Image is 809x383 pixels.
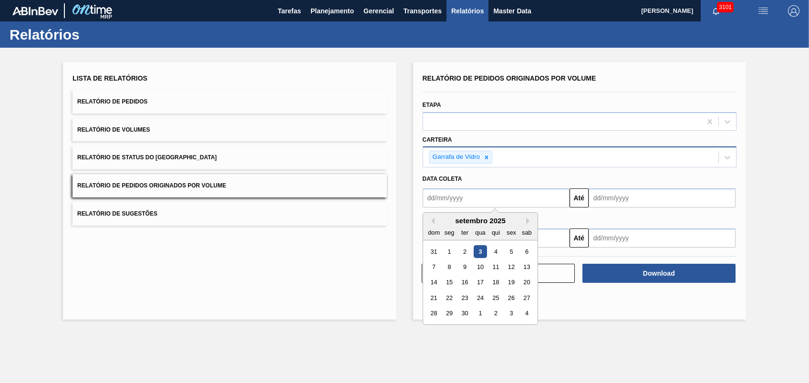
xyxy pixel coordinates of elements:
div: Choose quarta-feira, 10 de setembro de 2025 [474,260,487,273]
div: Choose domingo, 28 de setembro de 2025 [427,307,440,320]
img: userActions [757,5,769,17]
span: Planejamento [311,5,354,17]
div: month 2025-09 [426,244,534,321]
span: 3101 [717,2,734,12]
button: Relatório de Status do [GEOGRAPHIC_DATA] [73,146,386,169]
div: dom [427,226,440,239]
span: Relatório de Pedidos [77,98,147,105]
div: Choose quinta-feira, 4 de setembro de 2025 [489,245,502,258]
button: Limpar [422,264,575,283]
div: Choose sexta-feira, 19 de setembro de 2025 [505,276,518,289]
button: Previous Month [428,217,435,224]
img: TNhmsLtSVTkK8tSr43FrP2fwEKptu5GPRR3wAAAABJRU5ErkJggg== [12,7,58,15]
div: Choose sábado, 13 de setembro de 2025 [520,260,533,273]
div: Choose sábado, 4 de outubro de 2025 [520,307,533,320]
label: Etapa [423,102,441,108]
img: Logout [788,5,799,17]
div: Choose quinta-feira, 11 de setembro de 2025 [489,260,502,273]
div: sab [520,226,533,239]
div: qui [489,226,502,239]
div: seg [443,226,456,239]
div: Choose sexta-feira, 12 de setembro de 2025 [505,260,518,273]
button: Relatório de Volumes [73,118,386,142]
span: Data coleta [423,176,462,182]
div: Choose terça-feira, 23 de setembro de 2025 [458,291,471,304]
div: Garrafa de Vidro [430,151,482,163]
div: Choose segunda-feira, 29 de setembro de 2025 [443,307,456,320]
button: Download [582,264,736,283]
div: setembro 2025 [423,217,538,225]
div: Choose quinta-feira, 18 de setembro de 2025 [489,276,502,289]
span: Relatório de Pedidos Originados por Volume [77,182,226,189]
div: Choose segunda-feira, 22 de setembro de 2025 [443,291,456,304]
button: Relatório de Sugestões [73,202,386,226]
span: Relatório de Status do [GEOGRAPHIC_DATA] [77,154,217,161]
button: Next Month [526,217,533,224]
div: sex [505,226,518,239]
button: Relatório de Pedidos Originados por Volume [73,174,386,197]
div: Choose quarta-feira, 3 de setembro de 2025 [474,245,487,258]
div: Choose sábado, 6 de setembro de 2025 [520,245,533,258]
div: Choose sexta-feira, 5 de setembro de 2025 [505,245,518,258]
div: qua [474,226,487,239]
div: Choose domingo, 31 de agosto de 2025 [427,245,440,258]
div: Choose terça-feira, 30 de setembro de 2025 [458,307,471,320]
button: Notificações [701,4,731,18]
span: Gerencial [363,5,394,17]
span: Relatório de Volumes [77,126,150,133]
input: dd/mm/yyyy [589,228,736,248]
div: Choose sexta-feira, 3 de outubro de 2025 [505,307,518,320]
input: dd/mm/yyyy [589,188,736,207]
div: Choose segunda-feira, 1 de setembro de 2025 [443,245,456,258]
div: Choose quinta-feira, 2 de outubro de 2025 [489,307,502,320]
div: Choose segunda-feira, 8 de setembro de 2025 [443,260,456,273]
div: Choose sábado, 20 de setembro de 2025 [520,276,533,289]
div: Choose domingo, 21 de setembro de 2025 [427,291,440,304]
div: Choose sexta-feira, 26 de setembro de 2025 [505,291,518,304]
div: Choose terça-feira, 2 de setembro de 2025 [458,245,471,258]
span: Lista de Relatórios [73,74,147,82]
span: Tarefas [278,5,301,17]
button: Até [570,228,589,248]
span: Transportes [404,5,442,17]
button: Relatório de Pedidos [73,90,386,114]
div: Choose domingo, 7 de setembro de 2025 [427,260,440,273]
span: Relatório de Pedidos Originados por Volume [423,74,596,82]
input: dd/mm/yyyy [423,188,570,207]
div: Choose segunda-feira, 15 de setembro de 2025 [443,276,456,289]
span: Relatório de Sugestões [77,210,157,217]
h1: Relatórios [10,29,179,40]
div: Choose sábado, 27 de setembro de 2025 [520,291,533,304]
span: Master Data [493,5,531,17]
div: Choose quarta-feira, 1 de outubro de 2025 [474,307,487,320]
div: Choose quarta-feira, 17 de setembro de 2025 [474,276,487,289]
div: Choose terça-feira, 9 de setembro de 2025 [458,260,471,273]
div: ter [458,226,471,239]
div: Choose quinta-feira, 25 de setembro de 2025 [489,291,502,304]
label: Carteira [423,136,452,143]
span: Relatórios [451,5,484,17]
button: Até [570,188,589,207]
div: Choose terça-feira, 16 de setembro de 2025 [458,276,471,289]
div: Choose domingo, 14 de setembro de 2025 [427,276,440,289]
div: Choose quarta-feira, 24 de setembro de 2025 [474,291,487,304]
